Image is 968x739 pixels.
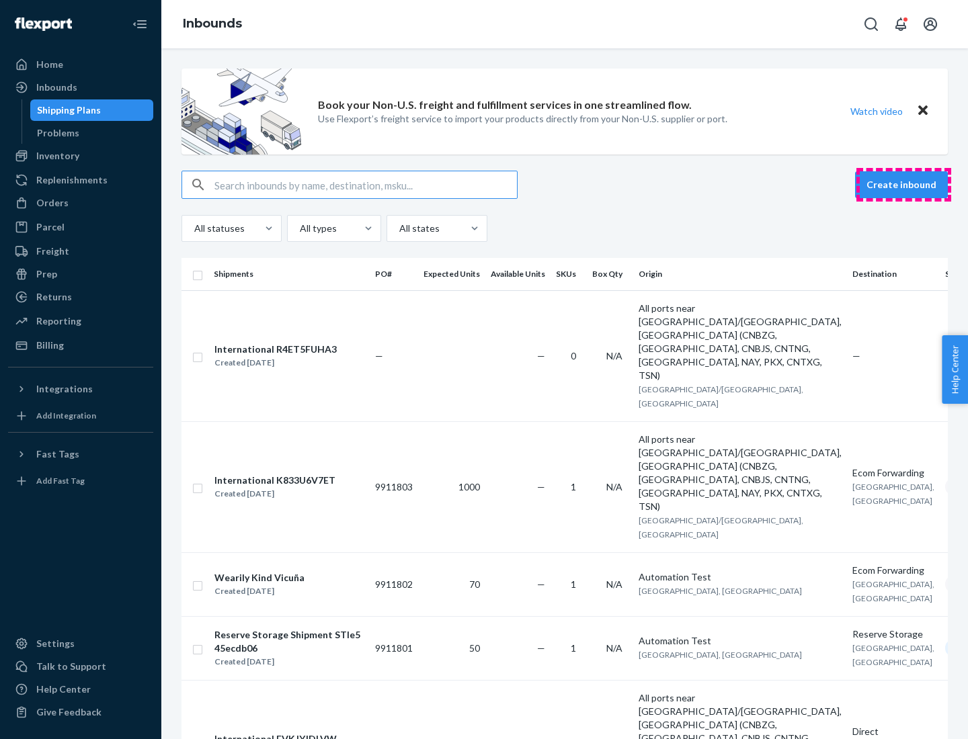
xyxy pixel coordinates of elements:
[398,222,399,235] input: All states
[8,701,153,723] button: Give Feedback
[370,421,418,552] td: 9911803
[8,241,153,262] a: Freight
[214,343,337,356] div: International R4ET5FUHA3
[193,222,194,235] input: All statuses
[639,515,803,539] span: [GEOGRAPHIC_DATA]/[GEOGRAPHIC_DATA], [GEOGRAPHIC_DATA]
[858,11,885,38] button: Open Search Box
[852,627,934,641] div: Reserve Storage
[8,263,153,285] a: Prep
[571,350,576,361] span: 0
[852,482,934,506] span: [GEOGRAPHIC_DATA], [GEOGRAPHIC_DATA]
[37,126,79,140] div: Problems
[36,447,79,461] div: Fast Tags
[8,443,153,465] button: Fast Tags
[183,16,242,31] a: Inbounds
[370,616,418,680] td: 9911801
[571,578,576,590] span: 1
[842,101,912,121] button: Watch video
[469,578,480,590] span: 70
[214,571,305,584] div: Wearily Kind Vicuña
[37,103,101,117] div: Shipping Plans
[214,487,335,501] div: Created [DATE]
[537,481,545,492] span: —
[318,112,727,126] p: Use Flexport’s freight service to import your products directly from your Non-U.S. supplier or port.
[214,628,364,655] div: Reserve Storage Shipment STIe545ecdb06
[8,145,153,167] a: Inventory
[36,81,77,94] div: Inbounds
[36,314,81,328] div: Reporting
[36,220,65,234] div: Parcel
[852,579,934,603] span: [GEOGRAPHIC_DATA], [GEOGRAPHIC_DATA]
[8,470,153,492] a: Add Fast Tag
[537,350,545,361] span: —
[214,655,364,668] div: Created [DATE]
[36,410,96,421] div: Add Integration
[606,481,622,492] span: N/A
[375,350,383,361] span: —
[318,97,692,113] p: Book your Non-U.S. freight and fulfillment services in one streamlined flow.
[36,637,75,650] div: Settings
[942,335,968,404] span: Help Center
[36,683,91,696] div: Help Center
[485,258,551,290] th: Available Units
[914,101,932,121] button: Close
[639,650,802,660] span: [GEOGRAPHIC_DATA], [GEOGRAPHIC_DATA]
[571,481,576,492] span: 1
[15,17,72,31] img: Flexport logo
[36,267,57,281] div: Prep
[418,258,485,290] th: Expected Units
[852,466,934,480] div: Ecom Forwarding
[8,216,153,238] a: Parcel
[606,642,622,654] span: N/A
[855,171,948,198] button: Create inbound
[458,481,480,492] span: 1000
[852,725,934,738] div: Direct
[370,258,418,290] th: PO#
[370,552,418,616] td: 9911802
[36,173,108,187] div: Replenishments
[8,286,153,308] a: Returns
[537,578,545,590] span: —
[8,656,153,677] a: Talk to Support
[8,378,153,400] button: Integrations
[36,382,93,396] div: Integrations
[126,11,153,38] button: Close Navigation
[36,660,106,673] div: Talk to Support
[639,384,803,408] span: [GEOGRAPHIC_DATA]/[GEOGRAPHIC_DATA], [GEOGRAPHIC_DATA]
[571,642,576,654] span: 1
[30,122,154,144] a: Problems
[214,584,305,598] div: Created [DATE]
[214,171,517,198] input: Search inbounds by name, destination, msku...
[36,339,64,352] div: Billing
[36,705,102,719] div: Give Feedback
[36,290,72,304] div: Returns
[639,570,842,584] div: Automation Test
[639,634,842,648] div: Automation Test
[8,77,153,98] a: Inbounds
[8,633,153,654] a: Settings
[8,335,153,356] a: Billing
[537,642,545,654] span: —
[214,356,337,369] div: Created [DATE]
[587,258,633,290] th: Box Qty
[606,350,622,361] span: N/A
[639,302,842,382] div: All ports near [GEOGRAPHIC_DATA]/[GEOGRAPHIC_DATA], [GEOGRAPHIC_DATA] (CNBZG, [GEOGRAPHIC_DATA], ...
[633,258,847,290] th: Origin
[639,433,842,513] div: All ports near [GEOGRAPHIC_DATA]/[GEOGRAPHIC_DATA], [GEOGRAPHIC_DATA] (CNBZG, [GEOGRAPHIC_DATA], ...
[852,350,860,361] span: —
[36,475,85,486] div: Add Fast Tag
[8,169,153,191] a: Replenishments
[36,196,69,210] div: Orders
[30,99,154,121] a: Shipping Plans
[852,564,934,577] div: Ecom Forwarding
[551,258,587,290] th: SKUs
[298,222,300,235] input: All types
[214,474,335,487] div: International K833U6V7ET
[36,149,79,163] div: Inventory
[8,405,153,427] a: Add Integration
[917,11,944,38] button: Open account menu
[8,310,153,332] a: Reporting
[8,192,153,214] a: Orders
[208,258,370,290] th: Shipments
[852,643,934,667] span: [GEOGRAPHIC_DATA], [GEOGRAPHIC_DATA]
